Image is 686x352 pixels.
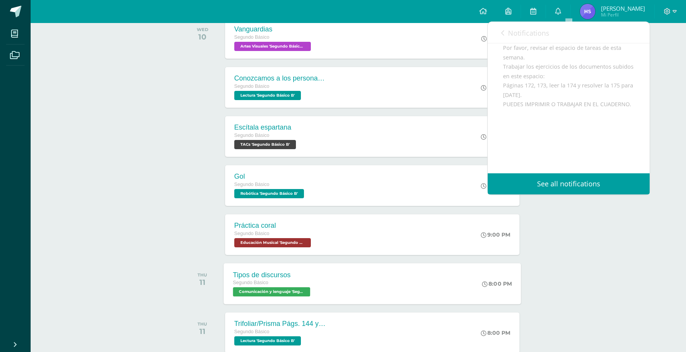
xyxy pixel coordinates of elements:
span: Notifications [508,28,549,38]
span: Lectura 'Segundo Básico B' [234,336,301,345]
div: Escítala espartana [234,123,298,132]
img: 546ed45074e6fac018fea00e8d147b7c.png [580,4,595,19]
span: Segundo Básico [234,231,269,236]
span: Segundo Básico [234,182,269,187]
div: WED [197,27,208,32]
div: Tipos de discursos [233,271,312,279]
span: Segundo Básico [233,280,268,285]
span: Robótica 'Segundo Básico B' [234,189,304,198]
div: Trifoliar/Prisma Págs. 144 y 145 [234,320,326,328]
div: 8:00 PM [481,84,510,91]
span: [PERSON_NAME] [601,5,645,12]
span: Segundo Básico [234,329,269,334]
span: TACs 'Segundo Básico B' [234,140,296,149]
span: Mi Perfil [601,12,645,18]
div: Conozcamos a los personajes/Prisma Págs. 138 y 139 [234,74,326,82]
div: THU [198,321,207,327]
span: Lectura 'Segundo Básico B' [234,91,301,100]
div: 8:00 PM [481,133,510,140]
span: Educación Musical 'Segundo Básico B' [234,238,311,247]
span: Artes Visuales 'Segundo Básico B' [234,42,311,51]
a: See all notifications [488,173,650,194]
div: 8:00 PM [482,280,512,287]
span: Segundo Básico [234,133,269,138]
div: Gol [234,173,306,181]
span: Segundo Básico [234,84,269,89]
div: Por favor, revisar el espacio de tareas de esta semana. Trabajar los ejercicios de los documentos... [503,43,634,165]
span: Segundo Básico [234,35,269,40]
div: 10 [197,32,208,41]
div: 9:00 PM [481,231,510,238]
div: 11 [198,327,207,336]
div: Práctica coral [234,222,313,230]
div: Vanguardias [234,25,313,33]
div: THU [198,272,207,278]
div: 3:00 PM [481,35,510,42]
span: Comunicación y lenguaje 'Segundo Básico B' [233,287,310,296]
div: 8:00 PM [481,329,510,336]
div: 8:00 PM [481,182,510,189]
div: 11 [198,278,207,287]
